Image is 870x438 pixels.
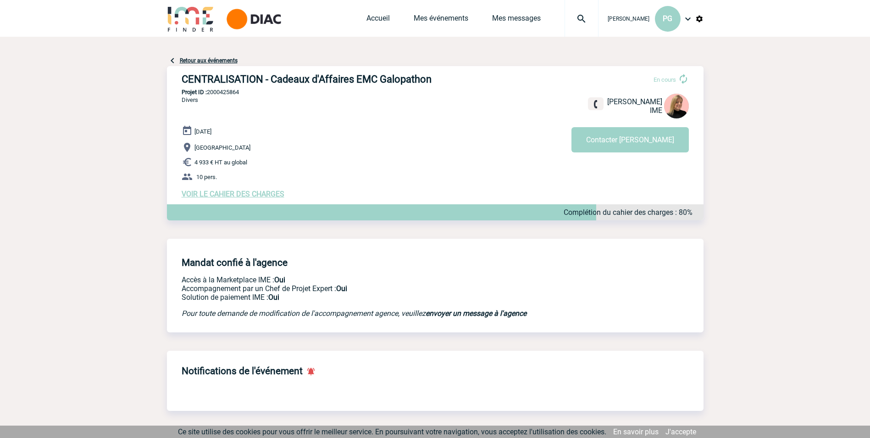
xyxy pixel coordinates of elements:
[178,427,606,436] span: Ce site utilise des cookies pour vous offrir le meilleur service. En poursuivant votre navigation...
[196,174,217,180] span: 10 pers.
[492,14,541,27] a: Mes messages
[426,309,526,318] a: envoyer un message à l'agence
[182,275,562,284] p: Accès à la Marketplace IME :
[194,144,250,151] span: [GEOGRAPHIC_DATA]
[182,365,303,376] h4: Notifications de l'événement
[274,275,285,284] b: Oui
[268,293,279,302] b: Oui
[182,257,288,268] h4: Mandat confié à l'agence
[366,14,390,27] a: Accueil
[182,73,457,85] h3: CENTRALISATION - Cadeaux d'Affaires EMC Galopathon
[571,127,689,152] button: Contacter [PERSON_NAME]
[194,159,247,166] span: 4 933 € HT au global
[182,96,198,103] span: Divers
[613,427,659,436] a: En savoir plus
[414,14,468,27] a: Mes événements
[182,309,526,318] em: Pour toute demande de modification de l'accompagnement agence, veuillez
[664,94,689,118] img: 131233-0.png
[182,190,284,198] a: VOIR LE CAHIER DES CHARGES
[194,128,211,135] span: [DATE]
[336,284,347,293] b: Oui
[167,89,704,95] p: 2000425864
[182,293,562,302] p: Conformité aux process achat client, Prise en charge de la facturation, Mutualisation de plusieur...
[654,76,676,83] span: En cours
[182,89,207,95] b: Projet ID :
[182,284,562,293] p: Prestation payante
[607,97,662,106] span: [PERSON_NAME]
[663,14,672,23] span: PG
[650,106,662,115] span: IME
[180,57,238,64] a: Retour aux événements
[592,100,600,108] img: fixe.png
[167,6,215,32] img: IME-Finder
[608,16,649,22] span: [PERSON_NAME]
[665,427,696,436] a: J'accepte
